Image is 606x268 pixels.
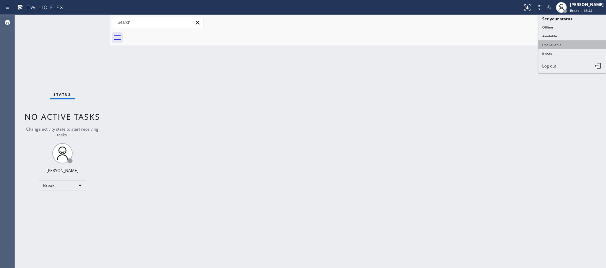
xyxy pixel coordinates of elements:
button: Mute [545,3,554,12]
div: [PERSON_NAME] [47,168,78,173]
div: Break [39,180,86,191]
span: Status [54,92,71,97]
span: No active tasks [25,111,100,122]
span: Break | 13:44 [570,8,593,13]
div: [PERSON_NAME] [570,2,604,7]
input: Search [112,17,203,28]
span: Change activity state to start receiving tasks. [26,126,99,138]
